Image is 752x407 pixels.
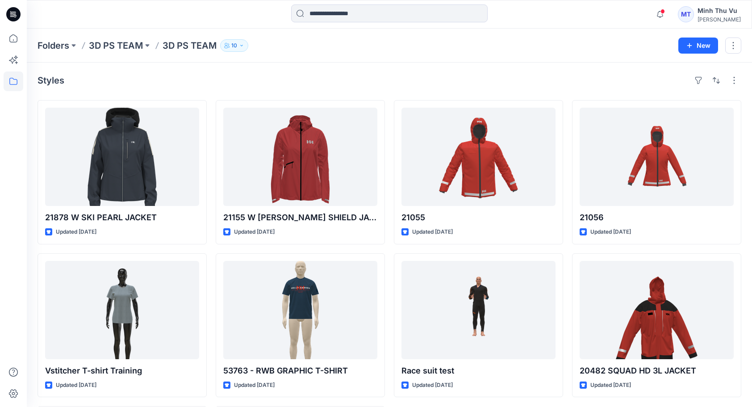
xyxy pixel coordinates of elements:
[45,211,199,224] p: 21878 W SKI PEARL JACKET
[220,39,248,52] button: 10
[89,39,143,52] a: 3D PS TEAM
[231,41,237,50] p: 10
[223,365,377,377] p: 53763 - RWB GRAPHIC T-SHIRT
[38,75,64,86] h4: Styles
[401,108,556,206] a: 21055
[234,381,275,390] p: Updated [DATE]
[698,5,741,16] div: Minh Thu Vu
[38,39,69,52] a: Folders
[56,381,96,390] p: Updated [DATE]
[698,16,741,23] div: [PERSON_NAME]
[401,365,556,377] p: Race suit test
[45,108,199,206] a: 21878 W SKI PEARL JACKET
[412,227,453,237] p: Updated [DATE]
[223,261,377,359] a: 53763 - RWB GRAPHIC T-SHIRT
[45,365,199,377] p: Vstitcher T-shirt Training
[412,381,453,390] p: Updated [DATE]
[45,261,199,359] a: Vstitcher T-shirt Training
[56,227,96,237] p: Updated [DATE]
[580,108,734,206] a: 21056
[163,39,217,52] p: 3D PS TEAM
[401,211,556,224] p: 21055
[580,365,734,377] p: 20482 SQUAD HD 3L JACKET
[223,211,377,224] p: 21155 W [PERSON_NAME] SHIELD JACKET
[401,261,556,359] a: Race suit test
[678,6,694,22] div: MT
[223,108,377,206] a: 21155 W GALE SHIELD JACKET
[234,227,275,237] p: Updated [DATE]
[590,227,631,237] p: Updated [DATE]
[580,261,734,359] a: 20482 SQUAD HD 3L JACKET
[590,381,631,390] p: Updated [DATE]
[678,38,718,54] button: New
[580,211,734,224] p: 21056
